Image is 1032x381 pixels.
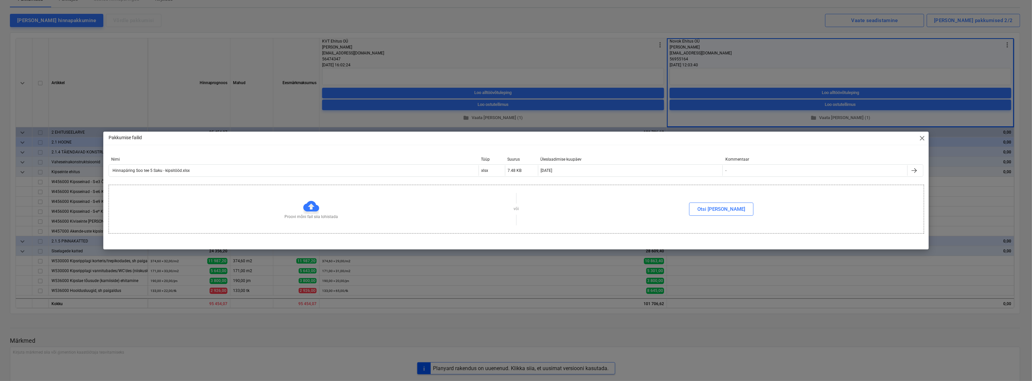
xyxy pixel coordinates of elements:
button: Otsi [PERSON_NAME] [689,203,753,216]
div: xlsx [482,168,488,173]
span: close [918,134,926,142]
div: Üleslaadimise kuupäev [541,157,720,162]
div: 7.48 KB [508,168,522,173]
div: Suurus [508,157,535,162]
div: Vestlusvidin [999,349,1032,381]
iframe: Chat Widget [999,349,1032,381]
div: Tüüp [481,157,502,162]
p: Proovi mõni fail siia lohistada [284,214,338,220]
div: Proovi mõni fail siia lohistadavõiOtsi [PERSON_NAME] [109,185,924,233]
div: Otsi [PERSON_NAME] [697,205,745,213]
div: Hinnapäring Soo tee 5 Saku - kipsitööd.xlsx [112,168,190,173]
p: Pakkumise failid [109,134,142,141]
div: [DATE] [541,168,552,173]
div: - [725,168,726,173]
div: Kommentaar [725,157,905,162]
div: Nimi [111,157,476,162]
p: või [514,206,519,212]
